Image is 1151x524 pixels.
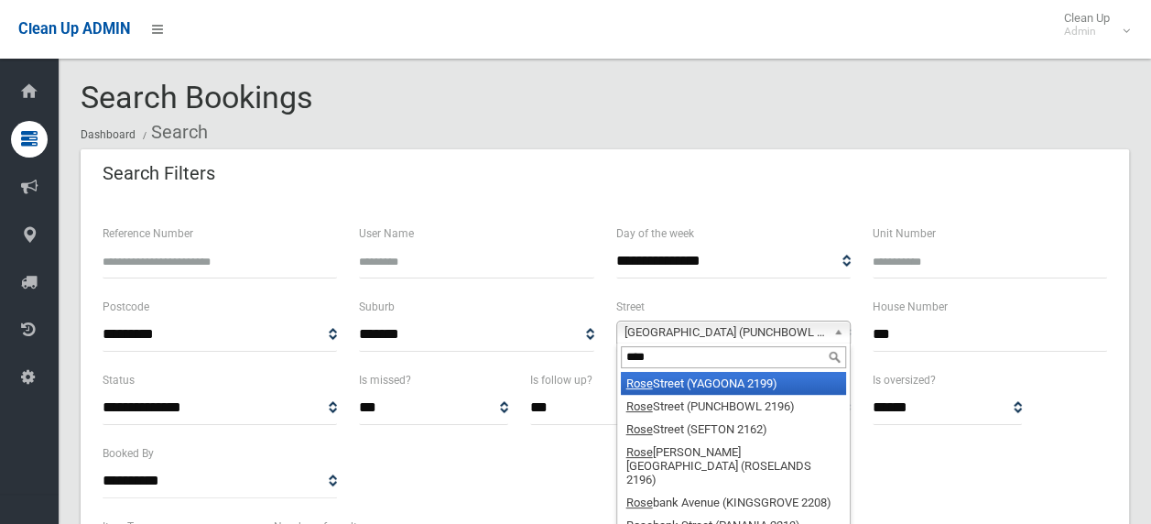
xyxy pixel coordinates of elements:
a: Dashboard [81,128,136,141]
label: Booked By [103,443,154,464]
label: Unit Number [873,224,936,244]
li: Search [138,115,208,149]
label: Status [103,370,135,390]
em: Rose [626,496,653,509]
li: [PERSON_NAME][GEOGRAPHIC_DATA] (ROSELANDS 2196) [621,441,846,491]
span: Search Bookings [81,79,313,115]
label: Suburb [359,297,395,317]
label: User Name [359,224,414,244]
label: Day of the week [616,224,694,244]
span: Clean Up [1055,11,1128,38]
li: Street (SEFTON 2162) [621,418,846,441]
span: Clean Up ADMIN [18,20,130,38]
em: Rose [626,377,653,390]
label: Is missed? [359,370,411,390]
small: Admin [1064,25,1110,38]
label: House Number [873,297,948,317]
header: Search Filters [81,156,237,191]
li: Street (YAGOONA 2199) [621,372,846,395]
em: Rose [626,445,653,459]
label: Street [616,297,645,317]
label: Reference Number [103,224,193,244]
em: Rose [626,422,653,436]
label: Postcode [103,297,149,317]
label: Is oversized? [873,370,936,390]
span: [GEOGRAPHIC_DATA] (PUNCHBOWL 2196) [624,322,826,344]
label: Is follow up? [530,370,592,390]
li: Street (PUNCHBOWL 2196) [621,395,846,418]
em: Rose [626,399,653,413]
li: bank Avenue (KINGSGROVE 2208) [621,491,846,514]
